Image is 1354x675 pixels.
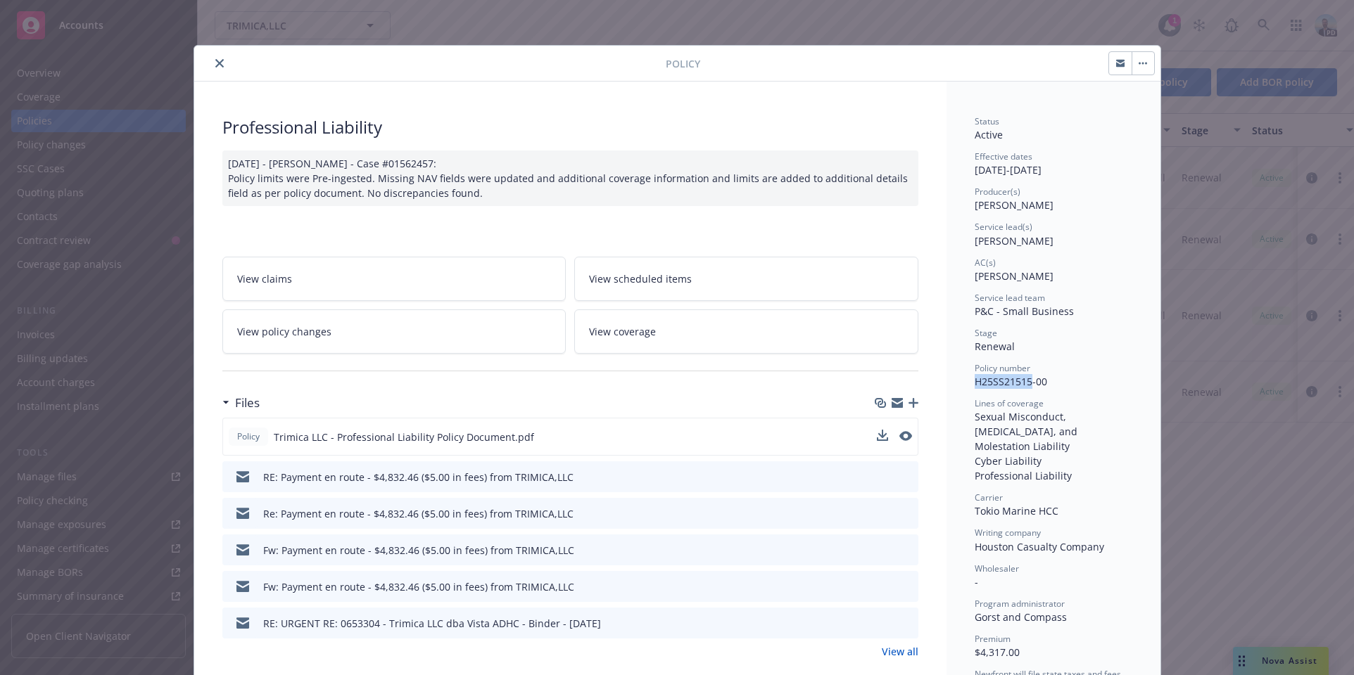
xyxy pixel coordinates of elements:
[222,309,567,354] a: View policy changes
[975,645,1020,659] span: $4,317.00
[975,128,1003,141] span: Active
[975,598,1065,610] span: Program administrator
[877,430,888,444] button: download file
[234,430,262,443] span: Policy
[975,468,1132,483] div: Professional Liability
[975,540,1104,553] span: Houston Casualty Company
[263,579,574,594] div: Fw: Payment en route - $4,832.46 ($5.00 in fees) from TRIMICA,LLC
[975,397,1044,409] span: Lines of coverage
[878,543,889,558] button: download file
[222,394,260,412] div: Files
[975,327,997,339] span: Stage
[975,409,1132,454] div: Sexual Misconduct, [MEDICAL_DATA], and Molestation Liability
[211,55,228,72] button: close
[900,506,913,521] button: preview file
[900,470,913,484] button: preview file
[975,304,1074,318] span: P&C - Small Business
[975,527,1041,539] span: Writing company
[899,430,912,444] button: preview file
[878,506,889,521] button: download file
[975,292,1045,304] span: Service lead team
[235,394,260,412] h3: Files
[975,633,1011,645] span: Premium
[263,543,574,558] div: Fw: Payment en route - $4,832.46 ($5.00 in fees) from TRIMICA,LLC
[975,257,996,269] span: AC(s)
[878,470,889,484] button: download file
[975,234,1054,247] span: [PERSON_NAME]
[975,504,1058,517] span: Tokio Marine HCC
[263,616,601,631] div: RE: URGENT RE: 0653304 - Trimica LLC dba Vista ADHC - Binder - [DATE]
[237,324,331,339] span: View policy changes
[574,309,918,354] a: View coverage
[222,150,918,206] div: [DATE] - [PERSON_NAME] - Case #01562457: Policy limits were Pre-ingested. Missing NAV fields were...
[878,579,889,594] button: download file
[237,271,292,286] span: View claims
[882,644,918,659] a: View all
[574,257,918,301] a: View scheduled items
[900,579,913,594] button: preview file
[975,198,1054,212] span: [PERSON_NAME]
[975,115,999,127] span: Status
[589,271,692,286] span: View scheduled items
[878,616,889,631] button: download file
[589,324,656,339] span: View coverage
[263,470,574,484] div: RE: Payment en route - $4,832.46 ($5.00 in fees) from TRIMICA,LLC
[975,150,1032,162] span: Effective dates
[975,340,1015,353] span: Renewal
[274,430,534,444] span: Trimica LLC - Professional Liability Policy Document.pdf
[975,150,1132,177] div: [DATE] - [DATE]
[975,186,1020,198] span: Producer(s)
[975,269,1054,283] span: [PERSON_NAME]
[975,221,1032,233] span: Service lead(s)
[975,562,1019,574] span: Wholesaler
[222,257,567,301] a: View claims
[877,430,888,441] button: download file
[666,56,700,71] span: Policy
[975,610,1067,624] span: Gorst and Compass
[899,431,912,441] button: preview file
[975,575,978,589] span: -
[975,491,1003,503] span: Carrier
[975,375,1047,388] span: H25SS21515-00
[975,362,1030,374] span: Policy number
[222,115,918,139] div: Professional Liability
[900,543,913,558] button: preview file
[975,454,1132,468] div: Cyber Liability
[263,506,574,521] div: Re: Payment en route - $4,832.46 ($5.00 in fees) from TRIMICA,LLC
[900,616,913,631] button: preview file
